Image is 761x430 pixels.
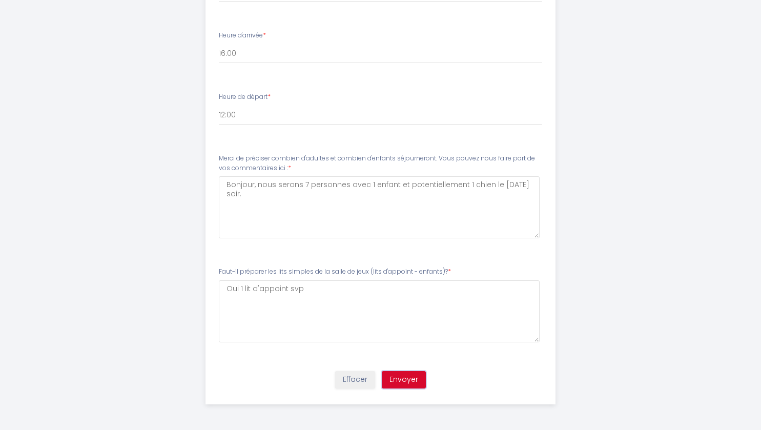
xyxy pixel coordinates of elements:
[219,31,266,40] label: Heure d'arrivée
[219,154,542,173] label: Merci de préciser combien d'adultes et combien d'enfants séjourneront. Vous pouvez nous faire par...
[335,371,375,388] button: Effacer
[219,92,271,102] label: Heure de départ
[219,267,451,277] label: Faut-il préparer les lits simples de la salle de jeux (lits d'appoint - enfants)?
[382,371,426,388] button: Envoyer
